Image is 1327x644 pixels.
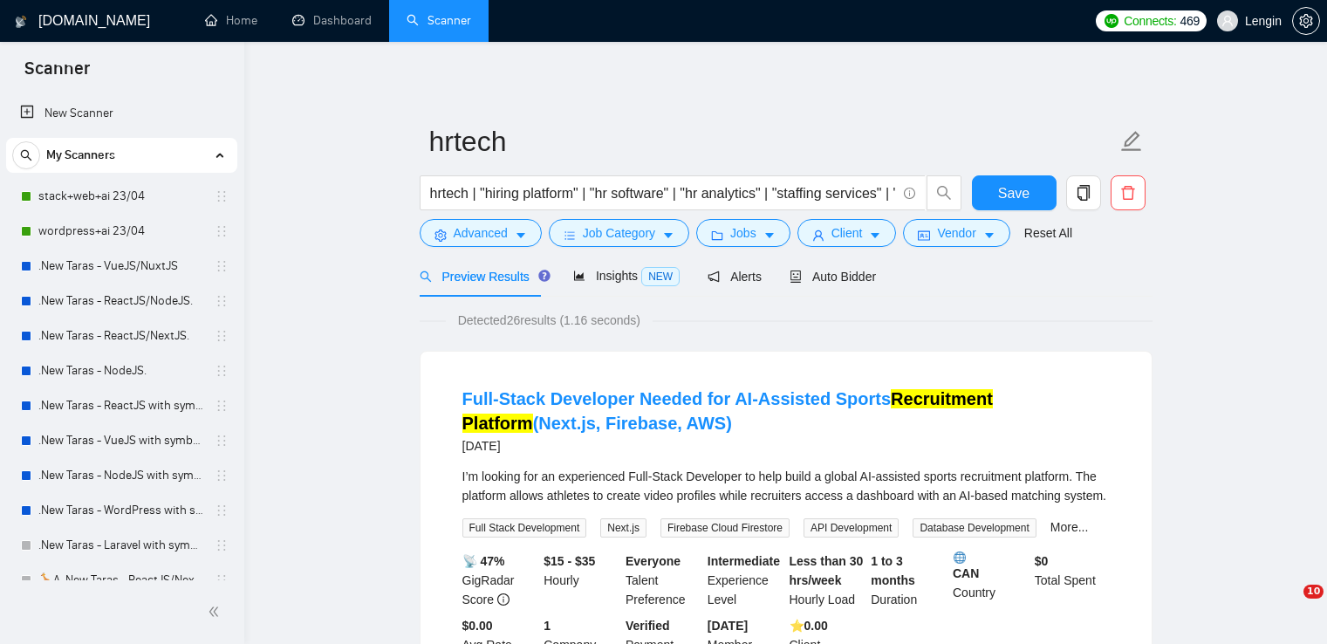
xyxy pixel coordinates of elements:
img: upwork-logo.png [1105,14,1118,28]
span: caret-down [983,229,995,242]
button: search [927,175,961,210]
span: caret-down [869,229,881,242]
a: .New Taras - NodeJS with symbols [38,458,204,493]
div: Duration [867,552,949,609]
button: barsJob Categorycaret-down [549,219,689,247]
iframe: Intercom live chat [1268,585,1310,627]
span: holder [215,224,229,238]
a: .New Taras - ReactJS/NextJS. [38,319,204,353]
span: Vendor [937,223,975,243]
button: idcardVendorcaret-down [903,219,1009,247]
b: ⭐️ 0.00 [790,619,828,633]
span: info-circle [497,593,510,606]
span: Database Development [913,518,1036,538]
input: Scanner name... [429,120,1117,163]
span: folder [711,229,723,242]
span: robot [790,271,802,283]
span: API Development [804,518,899,538]
span: Jobs [730,223,756,243]
a: New Scanner [20,96,223,131]
mark: Recruitment [891,389,993,408]
img: 🌐 [954,552,966,564]
div: Experience Level [704,552,786,609]
span: delete [1112,185,1145,201]
a: setting [1292,14,1320,28]
button: settingAdvancedcaret-down [420,219,542,247]
span: Client [831,223,863,243]
span: search [420,271,432,283]
b: 1 to 3 months [871,554,915,587]
span: copy [1067,185,1100,201]
span: holder [215,294,229,308]
a: stack+web+ai 23/04 [38,179,204,214]
span: setting [1293,14,1319,28]
button: folderJobscaret-down [696,219,790,247]
a: 🦒A .New Taras - ReactJS/NextJS usual 23/04 [38,563,204,598]
span: caret-down [763,229,776,242]
a: .New Taras - Laravel with symbols [38,528,204,563]
span: 10 [1303,585,1324,599]
button: copy [1066,175,1101,210]
a: wordpress+ai 23/04 [38,214,204,249]
button: search [12,141,40,169]
span: holder [215,469,229,483]
span: holder [215,399,229,413]
div: Hourly Load [786,552,868,609]
span: Advanced [454,223,508,243]
button: userClientcaret-down [797,219,897,247]
b: $15 - $35 [544,554,595,568]
span: holder [215,434,229,448]
b: [DATE] [708,619,748,633]
span: edit [1120,130,1143,153]
span: Auto Bidder [790,270,876,284]
span: setting [434,229,447,242]
a: Reset All [1024,223,1072,243]
a: .New Taras - VueJS/NuxtJS [38,249,204,284]
div: [DATE] [462,435,1110,456]
span: search [927,185,961,201]
span: holder [215,259,229,273]
span: Insights [573,269,680,283]
span: user [1221,15,1234,27]
a: Full-Stack Developer Needed for AI-Assisted SportsRecruitment Platform(Next.js, Firebase, AWS) [462,389,993,433]
span: caret-down [515,229,527,242]
div: Total Spent [1031,552,1113,609]
a: .New Taras - VueJS with symbols [38,423,204,458]
a: .New Taras - ReactJS/NodeJS. [38,284,204,319]
img: logo [15,8,27,36]
span: idcard [918,229,930,242]
span: 469 [1180,11,1199,31]
span: holder [215,364,229,378]
span: Save [998,182,1029,204]
a: searchScanner [407,13,471,28]
span: NEW [641,267,680,286]
div: I’m looking for an experienced Full-Stack Developer to help build a global AI-assisted sports rec... [462,467,1110,505]
span: double-left [208,603,225,620]
span: holder [215,504,229,517]
span: bars [564,229,576,242]
span: search [13,149,39,161]
span: Scanner [10,56,104,92]
span: info-circle [904,188,915,199]
span: Firebase Cloud Firestore [660,518,790,538]
span: holder [215,329,229,343]
b: $0.00 [462,619,493,633]
span: caret-down [662,229,674,242]
span: holder [215,189,229,203]
b: 1 [544,619,551,633]
button: setting [1292,7,1320,35]
a: .New Taras - WordPress with symbols [38,493,204,528]
li: New Scanner [6,96,237,131]
span: holder [215,538,229,552]
a: More... [1050,520,1089,534]
b: $ 0 [1035,554,1049,568]
b: Less than 30 hrs/week [790,554,864,587]
span: Next.js [600,518,646,538]
div: Hourly [540,552,622,609]
span: Connects: [1124,11,1176,31]
span: Alerts [708,270,762,284]
button: Save [972,175,1057,210]
a: .New Taras - NodeJS. [38,353,204,388]
span: notification [708,271,720,283]
a: dashboardDashboard [292,13,372,28]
